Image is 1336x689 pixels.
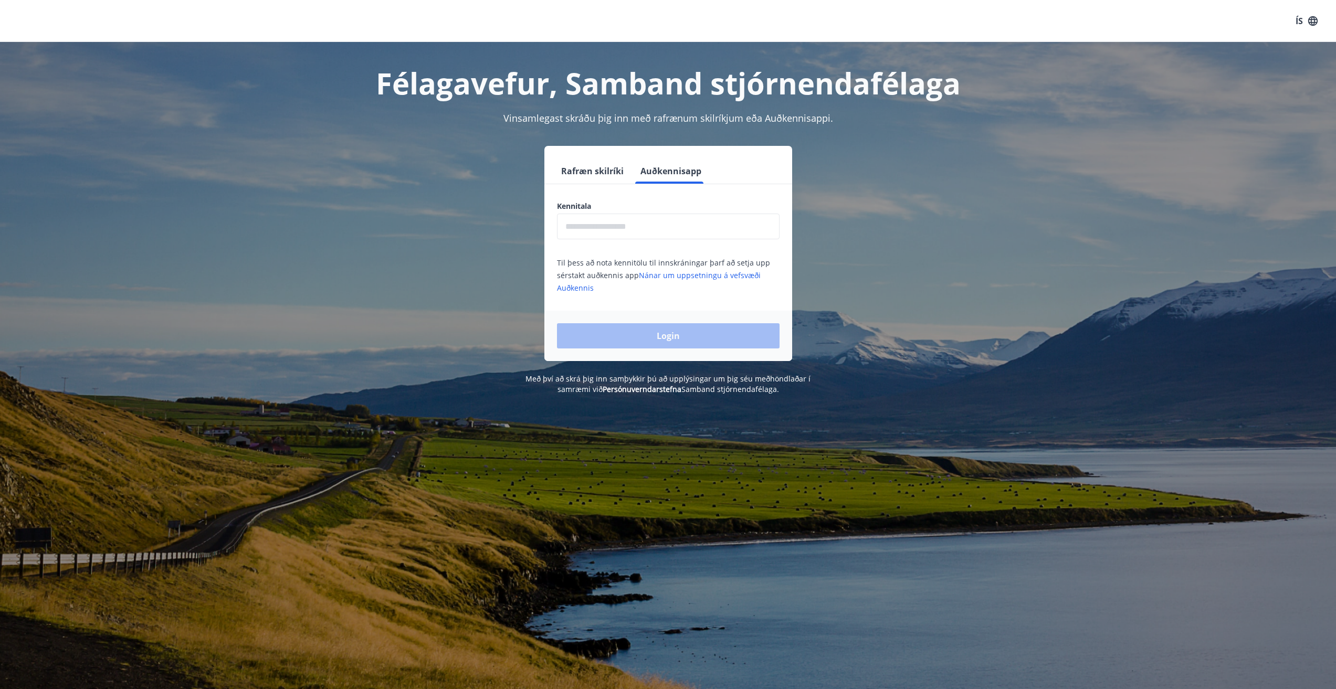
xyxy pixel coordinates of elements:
span: Til þess að nota kennitölu til innskráningar þarf að setja upp sérstakt auðkennis app [557,258,770,293]
button: Auðkennisapp [636,158,706,184]
a: Persónuverndarstefna [603,384,681,394]
button: ÍS [1290,12,1323,30]
label: Kennitala [557,201,780,211]
span: Vinsamlegast skráðu þig inn með rafrænum skilríkjum eða Auðkennisappi. [503,112,833,124]
a: Nánar um uppsetningu á vefsvæði Auðkennis [557,270,761,293]
button: Rafræn skilríki [557,158,628,184]
h1: Félagavefur, Samband stjórnendafélaga [303,63,1034,103]
span: Með því að skrá þig inn samþykkir þú að upplýsingar um þig séu meðhöndlaðar í samræmi við Samband... [525,374,811,394]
